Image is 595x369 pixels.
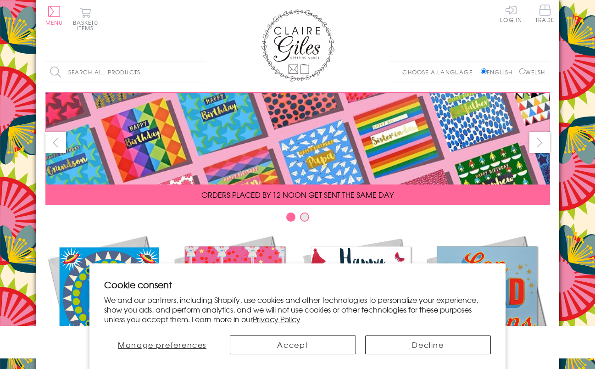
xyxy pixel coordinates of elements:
[253,313,300,324] a: Privacy Policy
[77,18,98,32] span: 0 items
[519,68,525,74] input: Welsh
[104,278,491,291] h2: Cookie consent
[519,68,545,76] label: Welsh
[481,68,517,76] label: English
[529,132,550,153] button: next
[73,7,98,31] button: Basket0 items
[230,335,356,354] button: Accept
[535,5,555,24] a: Trade
[104,335,221,354] button: Manage preferences
[286,212,295,222] button: Carousel Page 1 (Current Slide)
[197,62,206,83] input: Search
[45,6,63,25] button: Menu
[104,295,491,324] p: We and our partners, including Shopify, use cookies and other technologies to personalize your ex...
[118,339,206,350] span: Manage preferences
[481,68,487,74] input: English
[535,5,555,22] span: Trade
[45,18,63,27] span: Menu
[45,62,206,83] input: Search all products
[300,212,309,222] button: Carousel Page 2
[45,132,66,153] button: prev
[500,5,522,22] a: Log In
[402,68,479,76] p: Choose a language:
[45,212,550,226] div: Carousel Pagination
[201,189,394,200] span: ORDERS PLACED BY 12 NOON GET SENT THE SAME DAY
[365,335,491,354] button: Decline
[261,9,334,82] img: Claire Giles Greetings Cards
